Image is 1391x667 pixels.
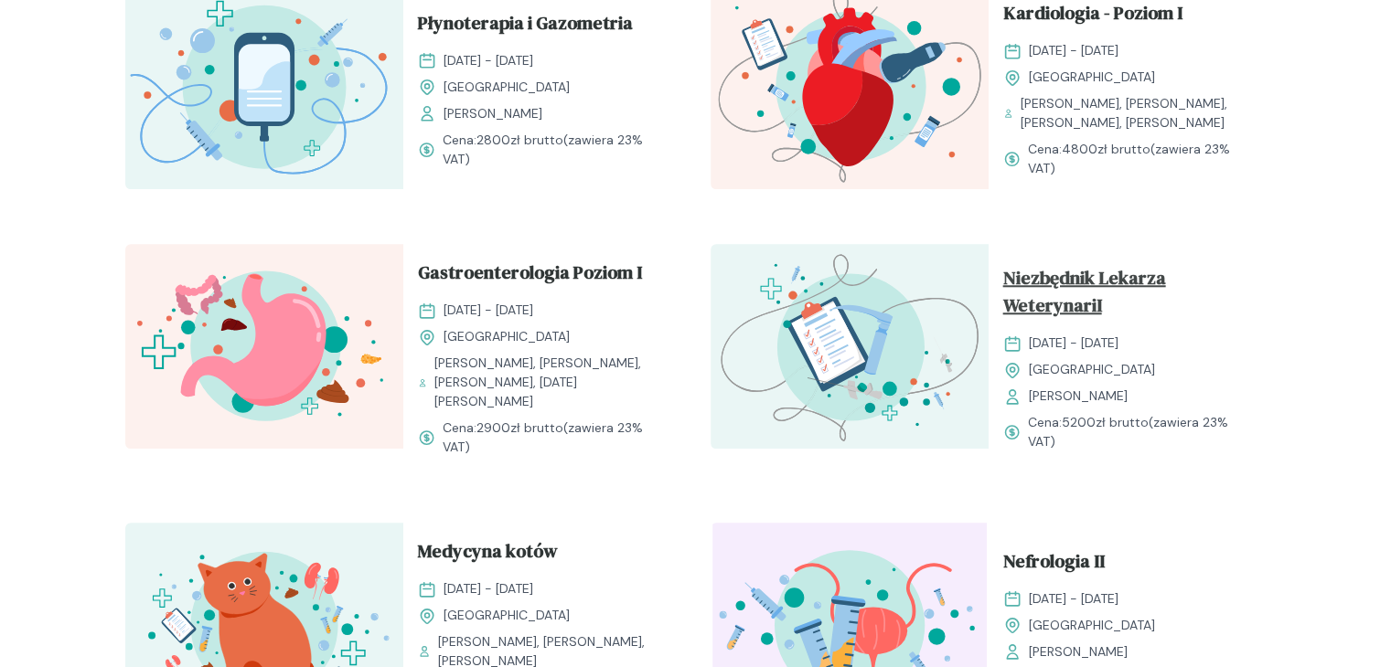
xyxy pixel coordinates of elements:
span: [GEOGRAPHIC_DATA] [444,606,570,625]
span: 5200 zł brutto [1062,414,1149,430]
span: [DATE] - [DATE] [444,579,533,598]
a: Niezbędnik Lekarza WeterynariI [1003,264,1252,326]
span: [PERSON_NAME], [PERSON_NAME], [PERSON_NAME], [PERSON_NAME] [1021,94,1252,132]
a: Medycyna kotów [418,537,667,572]
span: 4800 zł brutto [1062,141,1150,157]
a: Nefrologia II [1003,547,1252,582]
span: Płynoterapia i Gazometria [418,9,633,44]
span: [PERSON_NAME] [1029,642,1128,662]
span: [DATE] - [DATE] [1029,41,1118,60]
span: [GEOGRAPHIC_DATA] [1029,616,1155,635]
span: 2900 zł brutto [476,419,563,436]
span: Cena: (zawiera 23% VAT) [1028,413,1252,451]
span: Nefrologia II [1003,547,1105,582]
span: Cena: (zawiera 23% VAT) [443,418,667,457]
a: Gastroenterologia Poziom I [418,259,667,293]
span: [GEOGRAPHIC_DATA] [1029,360,1155,379]
span: [GEOGRAPHIC_DATA] [1029,68,1155,87]
span: 2800 zł brutto [476,132,563,148]
span: [PERSON_NAME] [444,104,542,123]
span: [DATE] - [DATE] [444,51,533,70]
span: [PERSON_NAME], [PERSON_NAME], [PERSON_NAME], [DATE][PERSON_NAME] [434,354,667,411]
span: [GEOGRAPHIC_DATA] [444,78,570,97]
span: [PERSON_NAME] [1029,386,1128,406]
span: [GEOGRAPHIC_DATA] [444,327,570,346]
span: Cena: (zawiera 23% VAT) [1028,140,1252,178]
span: Medycyna kotów [418,537,558,572]
span: [DATE] - [DATE] [1029,333,1118,353]
a: Płynoterapia i Gazometria [418,9,667,44]
img: Zpbdlx5LeNNTxNvT_GastroI_T.svg [125,244,403,449]
span: Cena: (zawiera 23% VAT) [443,131,667,169]
img: aHe4VUMqNJQqH-M0_ProcMH_T.svg [711,244,989,449]
span: Gastroenterologia Poziom I [418,259,642,293]
span: [DATE] - [DATE] [1029,589,1118,609]
span: [DATE] - [DATE] [444,301,533,320]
